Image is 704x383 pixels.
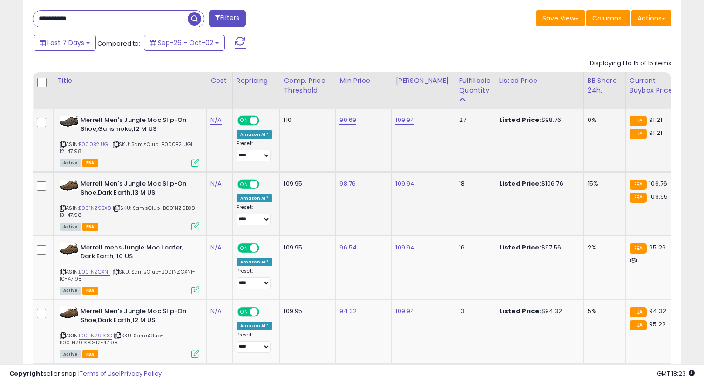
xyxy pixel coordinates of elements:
div: Comp. Price Threshold [284,76,332,95]
button: Sep-26 - Oct-02 [144,35,225,51]
span: FBA [82,223,98,231]
span: Compared to: [97,39,140,48]
span: OFF [258,244,273,252]
div: Amazon AI * [237,258,273,266]
div: Cost [210,76,229,86]
span: OFF [258,117,273,125]
img: 41hCwRZPWVL._SL40_.jpg [60,116,78,127]
small: FBA [630,243,647,254]
div: $106.76 [499,180,576,188]
div: 2% [588,243,618,252]
a: 109.94 [395,115,414,125]
div: ASIN: [60,243,199,293]
small: FBA [630,320,647,330]
span: All listings currently available for purchase on Amazon [60,287,81,295]
span: All listings currently available for purchase on Amazon [60,159,81,167]
a: 90.69 [339,115,356,125]
button: Filters [209,10,245,27]
span: FBA [82,350,98,358]
div: 109.95 [284,180,328,188]
div: ASIN: [60,116,199,166]
button: Columns [586,10,630,26]
span: ON [238,117,250,125]
div: Preset: [237,332,273,353]
span: 2025-10-10 18:23 GMT [657,369,695,378]
div: Current Buybox Price [630,76,677,95]
div: 5% [588,307,618,316]
span: All listings currently available for purchase on Amazon [60,350,81,358]
div: ASIN: [60,180,199,229]
a: N/A [210,243,222,252]
b: Listed Price: [499,179,542,188]
div: Preset: [237,141,273,161]
div: 110 [284,116,328,124]
div: Listed Price [499,76,580,86]
div: Amazon AI * [237,322,273,330]
a: B001NZCXNI [79,268,110,276]
b: Listed Price: [499,115,542,124]
div: $98.76 [499,116,576,124]
a: 94.32 [339,307,357,316]
span: Columns [592,13,622,23]
a: 96.54 [339,243,357,252]
a: N/A [210,115,222,125]
span: | SKU: SamsClub-B001NZ9BX8-13-47.98 [60,204,198,218]
b: Merrell Men's Jungle Moc Slip-On Shoe,Dark Earth,13 M US [81,180,194,199]
span: | SKU: SamsClub-B001NZCXNI-10-47.98 [60,268,196,282]
a: B001NZ9BX8 [79,204,111,212]
a: 109.94 [395,243,414,252]
b: Merrell Men's Jungle Moc Slip-On Shoe,Gunsmoke,12 M US [81,116,194,135]
span: 91.21 [649,128,662,137]
span: | SKU: SamsClub-B001NZ9BOC-12-47.98 [60,332,164,346]
div: seller snap | | [9,370,162,378]
a: Privacy Policy [121,369,162,378]
span: ON [238,244,250,252]
img: 41out18y2zL._SL40_.jpg [60,243,78,255]
span: FBA [82,287,98,295]
span: | SKU: SamsClub-B000B2IUGI-12-47.98 [60,141,196,155]
button: Last 7 Days [34,35,96,51]
div: Preset: [237,204,273,225]
button: Save View [536,10,585,26]
a: 109.94 [395,307,414,316]
div: Title [57,76,203,86]
a: N/A [210,179,222,188]
div: Displaying 1 to 15 of 15 items [590,59,671,68]
div: Amazon AI * [237,130,273,139]
div: 16 [459,243,488,252]
div: 0% [588,116,618,124]
img: 41out18y2zL._SL40_.jpg [60,180,78,191]
b: Merrell Men's Jungle Moc Slip-On Shoe,Dark Earth,12 M US [81,307,194,327]
small: FBA [630,180,647,190]
a: B001NZ9BOC [79,332,112,340]
span: 94.32 [649,307,666,316]
b: Listed Price: [499,307,542,316]
span: 95.26 [649,243,666,252]
b: Merrell mens Jungle Moc Loafer, Dark Earth, 10 US [81,243,194,263]
small: FBA [630,307,647,317]
div: Min Price [339,76,387,86]
div: Repricing [237,76,276,86]
strong: Copyright [9,369,43,378]
div: $94.32 [499,307,576,316]
a: Terms of Use [80,369,119,378]
span: OFF [258,181,273,188]
div: BB Share 24h. [588,76,622,95]
div: 27 [459,116,488,124]
div: Amazon AI * [237,194,273,202]
div: 109.95 [284,243,328,252]
div: 109.95 [284,307,328,316]
small: FBA [630,116,647,126]
span: ON [238,181,250,188]
span: 95.22 [649,320,666,329]
span: 91.21 [649,115,662,124]
span: OFF [258,308,273,316]
span: Last 7 Days [47,38,84,47]
div: 15% [588,180,618,188]
div: Preset: [237,268,273,289]
a: 98.76 [339,179,356,188]
a: 109.94 [395,179,414,188]
div: Fulfillable Quantity [459,76,491,95]
div: ASIN: [60,307,199,357]
span: All listings currently available for purchase on Amazon [60,223,81,231]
